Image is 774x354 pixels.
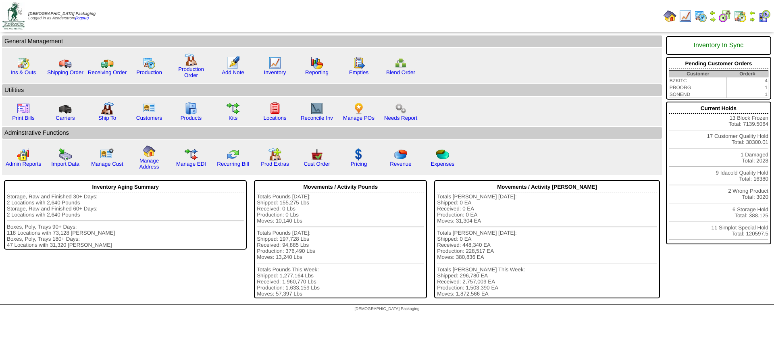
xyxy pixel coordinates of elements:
[669,58,768,69] div: Pending Customer Orders
[185,53,198,66] img: factory.gif
[386,69,415,75] a: Blend Order
[394,148,407,161] img: pie_chart.png
[51,161,79,167] a: Import Data
[437,194,657,297] div: Totals [PERSON_NAME] [DATE]: Shipped: 0 EA Received: 0 EA Production: 0 EA Moves: 31,304 EA Total...
[2,2,25,29] img: zoroco-logo-small.webp
[139,158,159,170] a: Manage Address
[227,148,239,161] img: reconcile.gif
[28,12,96,21] span: Logged in as Acederstrom
[59,102,72,115] img: truck3.gif
[98,115,116,121] a: Ship To
[56,115,75,121] a: Carriers
[176,161,206,167] a: Manage EDI
[229,115,237,121] a: Kits
[2,127,662,139] td: Adminstrative Functions
[709,10,716,16] img: arrowleft.gif
[59,148,72,161] img: import.gif
[136,69,162,75] a: Production
[28,12,96,16] span: [DEMOGRAPHIC_DATA] Packaging
[47,69,83,75] a: Shipping Order
[669,38,768,53] div: Inventory In Sync
[6,161,41,167] a: Admin Reports
[352,102,365,115] img: po.png
[185,102,198,115] img: cabinet.gif
[75,16,89,21] a: (logout)
[669,103,768,114] div: Current Holds
[257,182,424,192] div: Movements / Activity Pounds
[310,148,323,161] img: cust_order.png
[349,69,368,75] a: Empties
[727,77,768,84] td: 4
[178,66,204,78] a: Production Order
[143,145,156,158] img: home.gif
[181,115,202,121] a: Products
[749,16,755,23] img: arrowright.gif
[343,115,375,121] a: Manage POs
[263,115,286,121] a: Locations
[734,10,747,23] img: calendarinout.gif
[352,56,365,69] img: workorder.gif
[261,161,289,167] a: Prod Extras
[384,115,417,121] a: Needs Report
[12,115,35,121] a: Print Bills
[227,102,239,115] img: workflow.gif
[136,115,162,121] a: Customers
[301,115,333,121] a: Reconcile Inv
[2,84,662,96] td: Utilities
[268,56,281,69] img: line_graph.gif
[431,161,455,167] a: Expenses
[305,69,329,75] a: Reporting
[88,69,127,75] a: Receiving Order
[217,161,249,167] a: Recurring Bill
[268,102,281,115] img: locations.gif
[227,56,239,69] img: orders.gif
[222,69,244,75] a: Add Note
[7,194,244,248] div: Storage, Raw and Finished 30+ Days: 2 Locations with 2,640 Pounds Storage, Raw and Finished 60+ D...
[17,102,30,115] img: invoice2.gif
[143,102,156,115] img: customers.gif
[354,307,419,311] span: [DEMOGRAPHIC_DATA] Packaging
[310,102,323,115] img: line_graph2.gif
[758,10,771,23] img: calendarcustomer.gif
[727,91,768,98] td: 1
[394,102,407,115] img: workflow.png
[2,35,662,47] td: General Management
[101,102,114,115] img: factory2.gif
[694,10,707,23] img: calendarprod.gif
[727,84,768,91] td: 1
[17,56,30,69] img: calendarinout.gif
[394,56,407,69] img: network.png
[437,182,657,192] div: Movements / Activity [PERSON_NAME]
[91,161,123,167] a: Manage Cust
[669,77,726,84] td: BZKITC
[257,194,424,297] div: Totals Pounds [DATE]: Shipped: 155,275 Lbs Received: 0 Lbs Production: 0 Lbs Moves: 10,140 Lbs To...
[718,10,731,23] img: calendarblend.gif
[390,161,411,167] a: Revenue
[268,148,281,161] img: prodextras.gif
[11,69,36,75] a: Ins & Outs
[679,10,692,23] img: line_graph.gif
[666,102,771,244] div: 13 Block Frozen Total: 7139.5064 17 Customer Quality Hold Total: 30300.01 1 Damaged Total: 2028 9...
[101,56,114,69] img: truck2.gif
[59,56,72,69] img: truck.gif
[664,10,676,23] img: home.gif
[264,69,286,75] a: Inventory
[17,148,30,161] img: graph2.png
[436,148,449,161] img: pie_chart2.png
[310,56,323,69] img: graph.gif
[749,10,755,16] img: arrowleft.gif
[727,71,768,77] th: Order#
[669,71,726,77] th: Customer
[143,56,156,69] img: calendarprod.gif
[709,16,716,23] img: arrowright.gif
[352,148,365,161] img: dollar.gif
[185,148,198,161] img: edi.gif
[304,161,330,167] a: Cust Order
[351,161,367,167] a: Pricing
[100,148,115,161] img: managecust.png
[669,84,726,91] td: PROORG
[669,91,726,98] td: SONEND
[7,182,244,192] div: Inventory Aging Summary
